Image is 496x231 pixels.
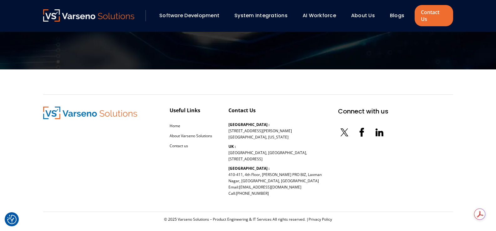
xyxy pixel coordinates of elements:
a: Software Development [159,12,219,19]
div: Useful Links [170,107,200,114]
a: [EMAIL_ADDRESS][DOMAIN_NAME] [239,184,301,190]
a: Contact us [170,143,188,148]
a: AI Workforce [303,12,336,19]
div: Contact Us [228,107,256,114]
a: Privacy Policy [309,217,332,222]
p: 410-411, 4th Floor, [PERSON_NAME] PRO BIZ, Laxman Nagar, [GEOGRAPHIC_DATA], [GEOGRAPHIC_DATA] Ema... [228,165,322,197]
a: Contact Us [415,5,453,26]
a: Home [170,123,180,128]
div: Connect with us [338,107,388,116]
b: [GEOGRAPHIC_DATA] : [228,122,269,127]
b: UK : [228,144,236,149]
p: [GEOGRAPHIC_DATA], [GEOGRAPHIC_DATA], [STREET_ADDRESS] [228,143,307,162]
div: Blogs [387,10,413,21]
a: Blogs [390,12,404,19]
a: [PHONE_NUMBER] [236,191,269,196]
p: [STREET_ADDRESS][PERSON_NAME] [GEOGRAPHIC_DATA], [US_STATE] [228,122,292,140]
img: Varseno Solutions – Product Engineering & IT Services [43,107,137,119]
button: Cookie Settings [7,215,17,224]
div: System Integrations [231,10,296,21]
div: About Us [348,10,384,21]
a: About Varseno Solutions [170,133,212,138]
div: © 2025 Varseno Solutions – Product Engineering & IT Services All rights reserved. | [43,217,453,222]
b: [GEOGRAPHIC_DATA] : [228,166,269,171]
img: Varseno Solutions – Product Engineering & IT Services [43,9,135,22]
div: AI Workforce [299,10,345,21]
div: Software Development [156,10,228,21]
a: About Us [351,12,375,19]
img: Revisit consent button [7,215,17,224]
a: System Integrations [234,12,288,19]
